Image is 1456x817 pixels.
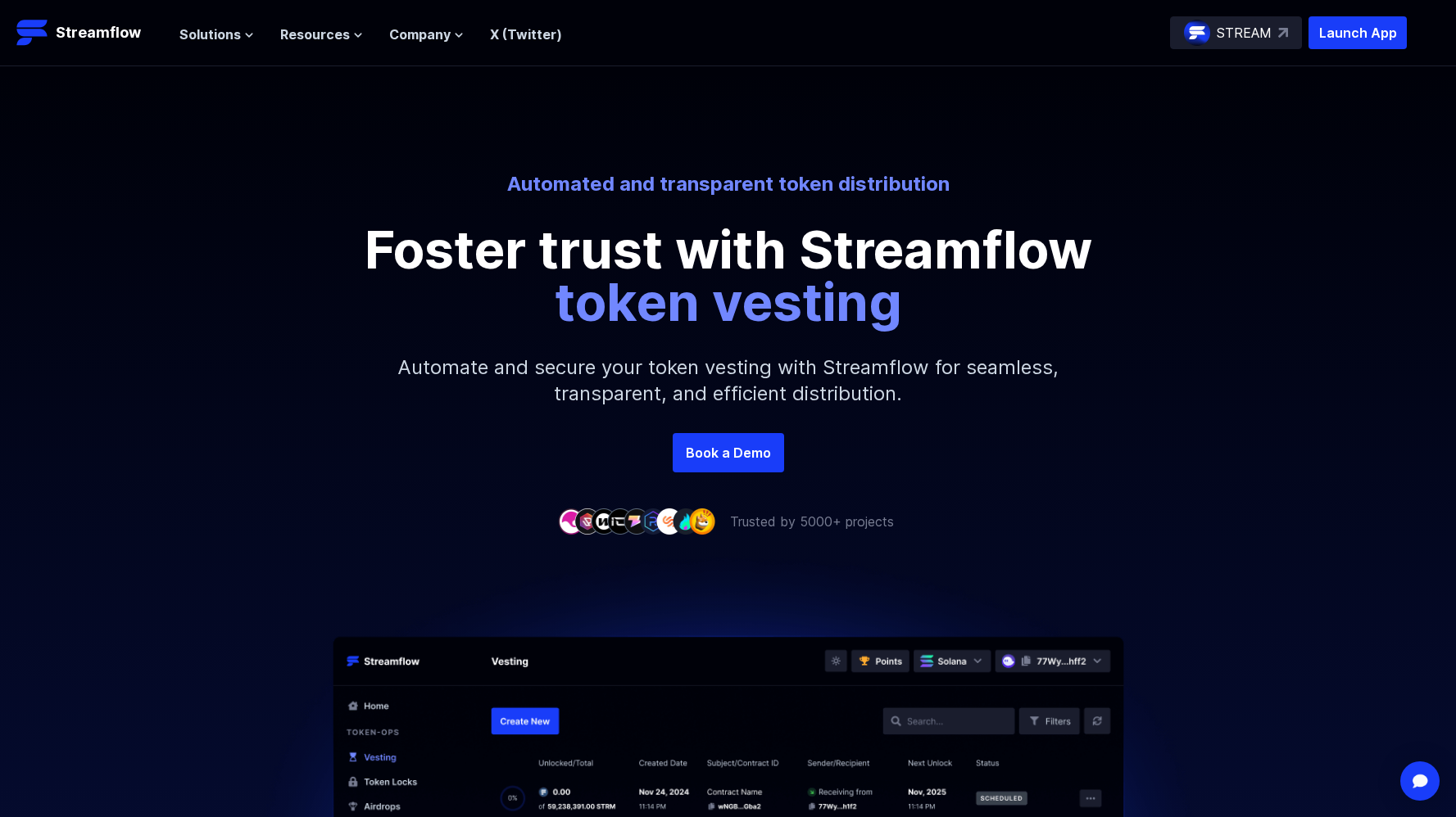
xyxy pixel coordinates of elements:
[16,16,49,49] img: Streamflow Logo
[389,25,451,44] span: Company
[607,508,633,534] img: company-4
[280,25,363,44] button: Resources
[1400,761,1440,801] div: Open Intercom Messenger
[280,25,350,44] span: Resources
[1309,16,1407,49] button: Launch App
[1184,20,1210,46] img: streamflow-logo-circle.png
[640,508,666,534] img: company-6
[16,16,163,49] a: Streamflow
[274,171,1182,197] p: Automated and transparent token distribution
[673,433,784,472] a: Book a Demo
[730,512,894,531] p: Trusted by 5000+ projects
[376,328,1081,433] p: Automate and secure your token vesting with Streamflow for seamless, transparent, and efficient d...
[1170,16,1302,49] a: STREAM
[360,223,1097,328] p: Foster trust with Streamflow
[558,508,584,534] img: company-1
[490,26,562,43] a: X (Twitter)
[56,21,141,44] p: Streamflow
[179,25,241,44] span: Solutions
[624,508,650,534] img: company-5
[689,508,715,534] img: company-9
[389,25,464,44] button: Company
[673,508,699,534] img: company-8
[1217,23,1272,43] p: STREAM
[1278,28,1288,38] img: top-right-arrow.svg
[591,508,617,534] img: company-3
[574,508,601,534] img: company-2
[555,270,902,333] span: token vesting
[656,508,683,534] img: company-7
[179,25,254,44] button: Solutions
